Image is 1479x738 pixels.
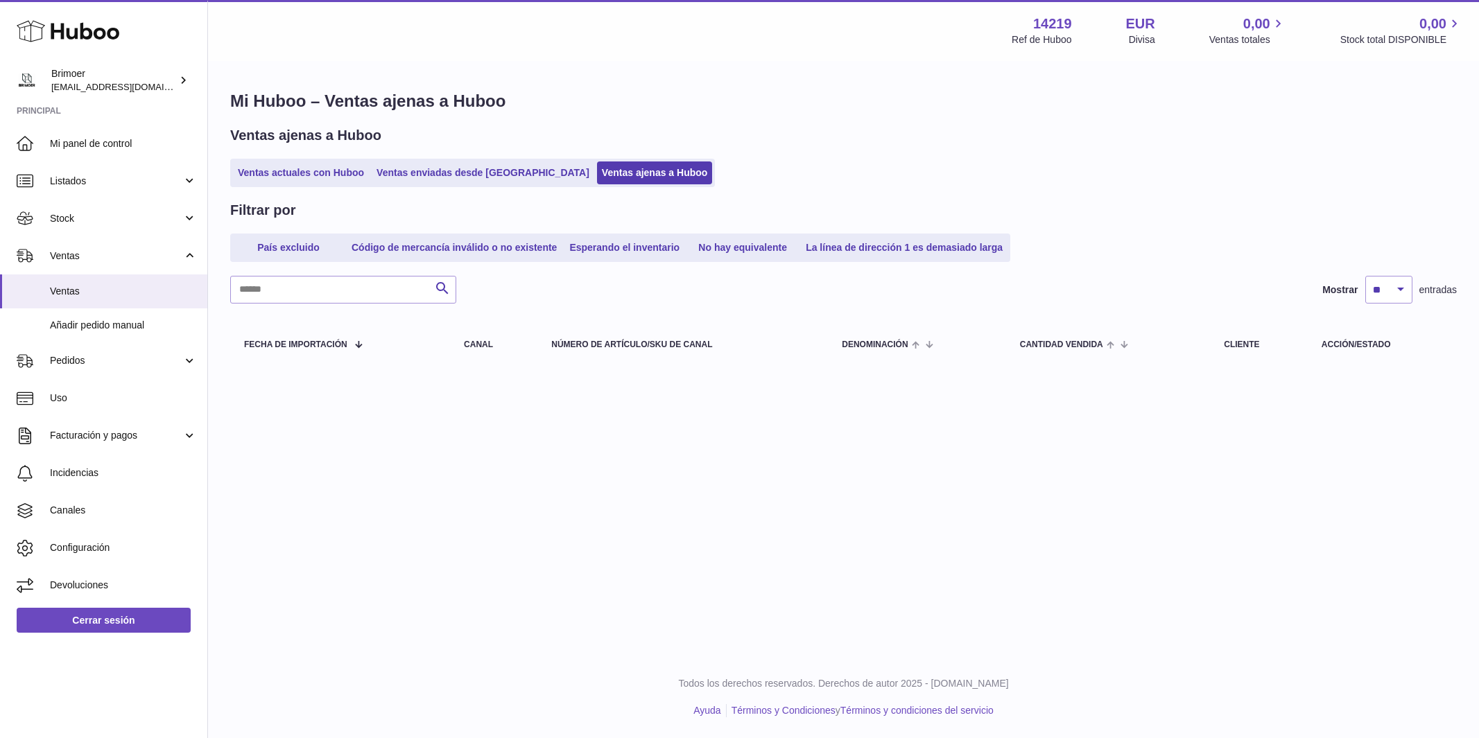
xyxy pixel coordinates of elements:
[17,70,37,91] img: oroses@renuevo.es
[840,705,994,716] a: Términos y condiciones del servicio
[1340,33,1462,46] span: Stock total DISPONIBLE
[1322,340,1443,349] div: Acción/Estado
[50,392,197,405] span: Uso
[50,319,197,332] span: Añadir pedido manual
[732,705,836,716] a: Términos y Condiciones
[1126,15,1155,33] strong: EUR
[1419,283,1457,297] span: entradas
[244,340,347,349] span: Fecha de importación
[51,67,176,94] div: Brimoer
[347,236,562,259] a: Código de mercancía inválido o no existente
[17,608,191,633] a: Cerrar sesión
[1033,15,1072,33] strong: 14219
[50,504,197,517] span: Canales
[50,354,182,367] span: Pedidos
[219,677,1468,690] p: Todos los derechos reservados. Derechos de autor 2025 - [DOMAIN_NAME]
[597,161,713,184] a: Ventas ajenas a Huboo
[233,161,369,184] a: Ventas actuales con Huboo
[687,236,798,259] a: No hay equivalente
[1224,340,1294,349] div: Cliente
[1243,15,1270,33] span: 0,00
[50,249,182,263] span: Ventas
[1322,283,1358,297] label: Mostrar
[51,81,204,92] span: [EMAIL_ADDRESS][DOMAIN_NAME]
[801,236,1007,259] a: La línea de dirección 1 es demasiado larga
[372,161,594,184] a: Ventas enviadas desde [GEOGRAPHIC_DATA]
[230,201,295,220] h2: Filtrar por
[230,90,1457,112] h1: Mi Huboo – Ventas ajenas a Huboo
[233,236,344,259] a: País excluido
[50,137,197,150] span: Mi panel de control
[230,126,381,145] h2: Ventas ajenas a Huboo
[464,340,524,349] div: Canal
[1129,33,1155,46] div: Divisa
[1419,15,1446,33] span: 0,00
[1209,15,1286,46] a: 0,00 Ventas totales
[551,340,814,349] div: Número de artículo/SKU de canal
[50,212,182,225] span: Stock
[564,236,684,259] a: Esperando el inventario
[50,579,197,592] span: Devoluciones
[50,285,197,298] span: Ventas
[1340,15,1462,46] a: 0,00 Stock total DISPONIBLE
[1012,33,1071,46] div: Ref de Huboo
[693,705,720,716] a: Ayuda
[50,429,182,442] span: Facturación y pagos
[842,340,908,349] span: Denominación
[50,541,197,554] span: Configuración
[1020,340,1103,349] span: Cantidad vendida
[50,175,182,188] span: Listados
[1209,33,1286,46] span: Ventas totales
[50,466,197,480] span: Incidencias
[727,704,994,717] li: y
